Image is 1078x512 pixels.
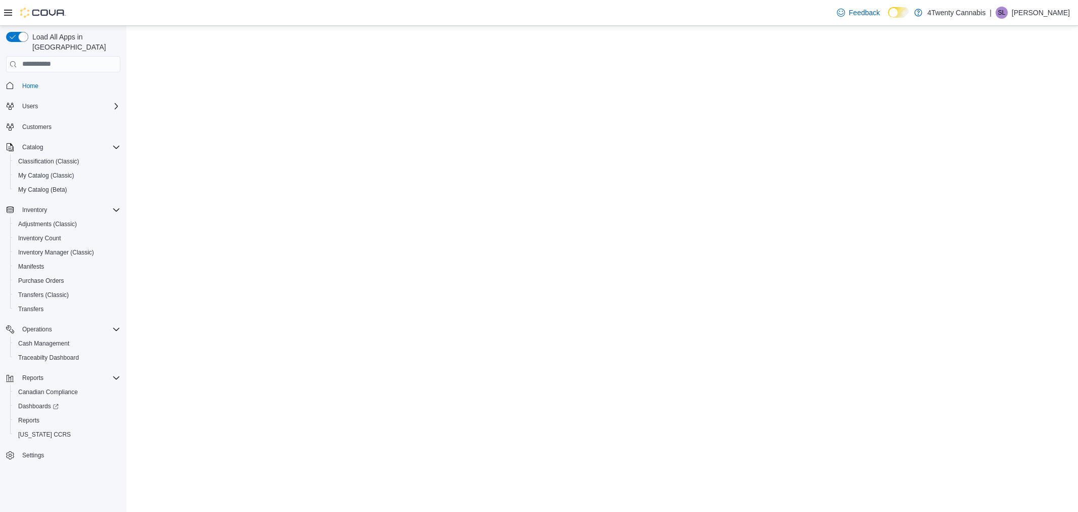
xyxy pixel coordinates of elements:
[10,428,124,442] button: [US_STATE] CCRS
[18,402,59,410] span: Dashboards
[18,172,74,180] span: My Catalog (Classic)
[14,414,120,426] span: Reports
[18,323,56,335] button: Operations
[14,414,43,426] a: Reports
[22,123,52,131] span: Customers
[14,184,71,196] a: My Catalog (Beta)
[14,218,120,230] span: Adjustments (Classic)
[14,218,81,230] a: Adjustments (Classic)
[18,388,78,396] span: Canadian Compliance
[18,277,64,285] span: Purchase Orders
[14,400,63,412] a: Dashboards
[18,372,48,384] button: Reports
[14,400,120,412] span: Dashboards
[833,3,884,23] a: Feedback
[14,337,120,350] span: Cash Management
[18,248,94,257] span: Inventory Manager (Classic)
[10,154,124,168] button: Classification (Classic)
[14,155,120,167] span: Classification (Classic)
[18,186,67,194] span: My Catalog (Beta)
[18,354,79,362] span: Traceabilty Dashboard
[2,203,124,217] button: Inventory
[2,119,124,134] button: Customers
[18,431,71,439] span: [US_STATE] CCRS
[14,303,48,315] a: Transfers
[18,449,120,461] span: Settings
[18,120,120,133] span: Customers
[18,339,69,348] span: Cash Management
[18,80,42,92] a: Home
[22,82,38,90] span: Home
[998,7,1006,19] span: SL
[18,305,43,313] span: Transfers
[10,245,124,260] button: Inventory Manager (Classic)
[2,140,124,154] button: Catalog
[14,246,98,259] a: Inventory Manager (Classic)
[18,100,42,112] button: Users
[22,451,44,459] span: Settings
[22,143,43,151] span: Catalog
[14,386,82,398] a: Canadian Compliance
[28,32,120,52] span: Load All Apps in [GEOGRAPHIC_DATA]
[14,386,120,398] span: Canadian Compliance
[888,7,909,18] input: Dark Mode
[18,141,120,153] span: Catalog
[22,206,47,214] span: Inventory
[996,7,1008,19] div: Sheila Larson
[1012,7,1070,19] p: [PERSON_NAME]
[14,169,78,182] a: My Catalog (Classic)
[14,429,75,441] a: [US_STATE] CCRS
[18,220,77,228] span: Adjustments (Classic)
[10,260,124,274] button: Manifests
[10,274,124,288] button: Purchase Orders
[20,8,66,18] img: Cova
[18,449,48,461] a: Settings
[14,169,120,182] span: My Catalog (Classic)
[10,413,124,428] button: Reports
[14,232,65,244] a: Inventory Count
[927,7,986,19] p: 4Twenty Cannabis
[14,246,120,259] span: Inventory Manager (Classic)
[10,183,124,197] button: My Catalog (Beta)
[14,303,120,315] span: Transfers
[2,322,124,336] button: Operations
[22,374,43,382] span: Reports
[10,168,124,183] button: My Catalog (Classic)
[10,288,124,302] button: Transfers (Classic)
[18,372,120,384] span: Reports
[14,337,73,350] a: Cash Management
[14,155,83,167] a: Classification (Classic)
[10,217,124,231] button: Adjustments (Classic)
[18,157,79,165] span: Classification (Classic)
[6,74,120,489] nav: Complex example
[18,204,120,216] span: Inventory
[10,302,124,316] button: Transfers
[14,352,83,364] a: Traceabilty Dashboard
[18,416,39,424] span: Reports
[18,79,120,92] span: Home
[990,7,992,19] p: |
[14,261,120,273] span: Manifests
[10,399,124,413] a: Dashboards
[14,261,48,273] a: Manifests
[2,371,124,385] button: Reports
[2,448,124,462] button: Settings
[10,351,124,365] button: Traceabilty Dashboard
[14,184,120,196] span: My Catalog (Beta)
[18,100,120,112] span: Users
[2,78,124,93] button: Home
[849,8,880,18] span: Feedback
[14,289,120,301] span: Transfers (Classic)
[22,102,38,110] span: Users
[14,232,120,244] span: Inventory Count
[18,291,69,299] span: Transfers (Classic)
[18,323,120,335] span: Operations
[10,385,124,399] button: Canadian Compliance
[10,231,124,245] button: Inventory Count
[18,141,47,153] button: Catalog
[14,289,73,301] a: Transfers (Classic)
[18,234,61,242] span: Inventory Count
[22,325,52,333] span: Operations
[14,352,120,364] span: Traceabilty Dashboard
